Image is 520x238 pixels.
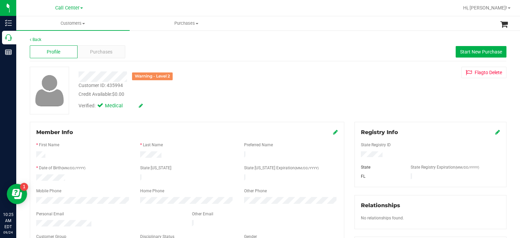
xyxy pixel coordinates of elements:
div: Customer ID: 435994 [79,82,123,89]
label: State [US_STATE] Expiration [244,165,319,171]
div: Credit Available: [79,91,312,98]
span: (MM/DD/YYYY) [455,166,479,169]
span: Hi, [PERSON_NAME]! [463,5,507,10]
span: Call Center [55,5,80,11]
p: 10:25 AM EDT [3,212,13,230]
span: (MM/DD/YYYY) [62,166,85,170]
label: Date of Birth [39,165,85,171]
label: Mobile Phone [36,188,61,194]
label: Home Phone [140,188,164,194]
span: Purchases [90,48,112,56]
iframe: Resource center [7,184,27,204]
span: Purchases [130,20,243,26]
span: Customers [16,20,130,26]
button: Start New Purchase [456,46,506,58]
inline-svg: Reports [5,49,12,56]
label: Other Phone [244,188,267,194]
span: Registry Info [361,129,398,135]
label: State Registry Expiration [411,164,479,170]
span: Profile [47,48,60,56]
button: Flagto Delete [461,67,506,78]
span: $0.00 [112,91,124,97]
div: State [356,164,406,170]
label: Other Email [192,211,213,217]
label: State [US_STATE] [140,165,171,171]
div: Verified: [79,102,143,110]
img: user-icon.png [32,73,67,108]
label: Preferred Name [244,142,273,148]
span: Relationships [361,202,400,209]
iframe: Resource center unread badge [20,183,28,191]
label: Personal Email [36,211,64,217]
p: 09/24 [3,230,13,235]
span: Member Info [36,129,73,135]
span: Start New Purchase [460,49,502,55]
label: No relationships found. [361,215,404,221]
a: Back [30,37,41,42]
div: Warning - Level 2 [132,72,173,80]
a: Purchases [130,16,243,30]
inline-svg: Call Center [5,34,12,41]
div: FL [356,173,406,179]
label: First Name [39,142,59,148]
span: Medical [105,102,132,110]
a: Customers [16,16,130,30]
span: (MM/DD/YYYY) [295,166,319,170]
label: Last Name [143,142,163,148]
inline-svg: Inventory [5,20,12,26]
label: State Registry ID [361,142,391,148]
